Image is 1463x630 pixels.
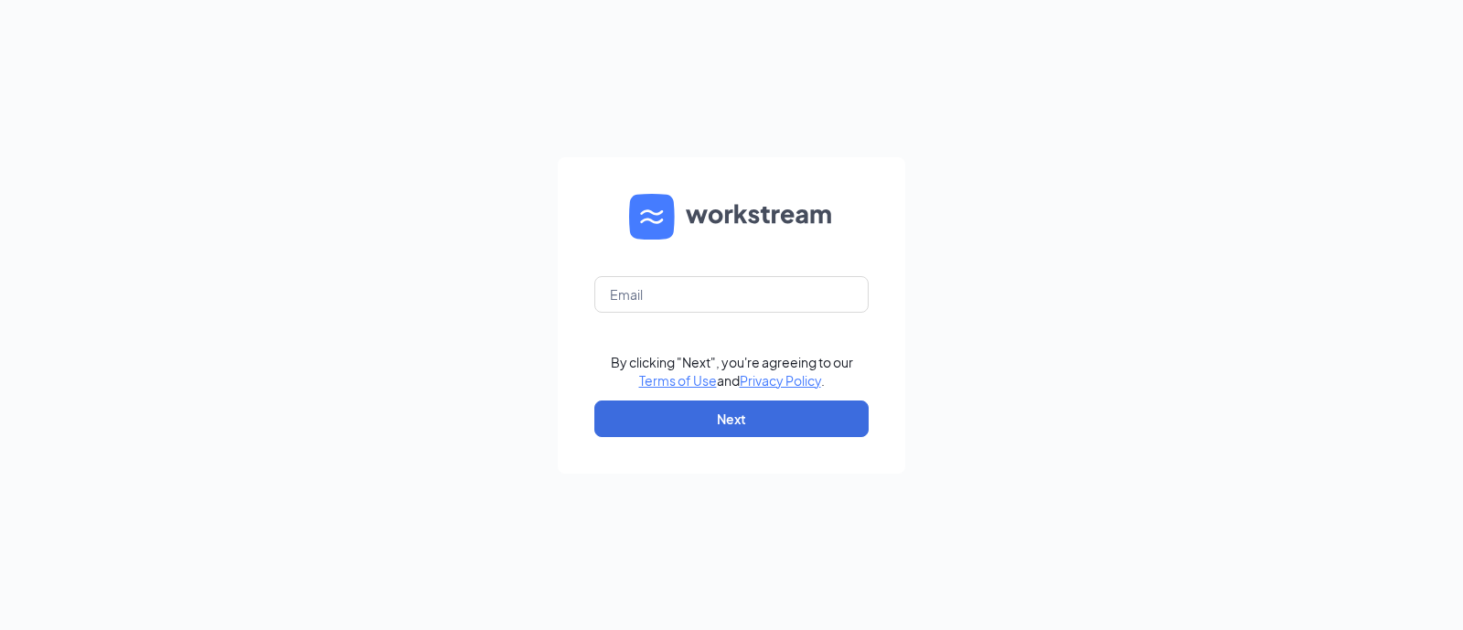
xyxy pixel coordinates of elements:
[629,194,834,240] img: WS logo and Workstream text
[740,372,821,389] a: Privacy Policy
[594,400,869,437] button: Next
[611,353,853,390] div: By clicking "Next", you're agreeing to our and .
[639,372,717,389] a: Terms of Use
[594,276,869,313] input: Email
